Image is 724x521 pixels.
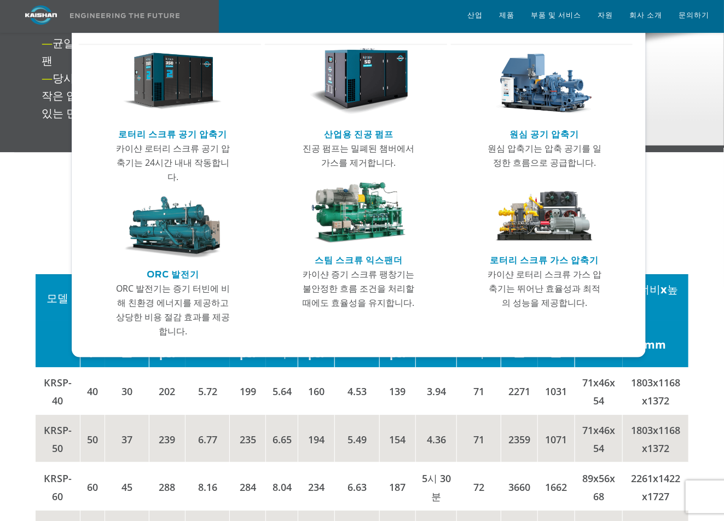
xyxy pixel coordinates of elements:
[490,256,599,265] font: 로터리 스크류 가스 압축기
[89,328,97,360] font: HP
[531,1,581,30] a: 부품 및 서비스
[42,36,53,50] font: —
[582,472,615,503] font: 89x56x68
[47,291,68,305] font: 모델
[324,125,393,141] a: 산업용 진공 펌프
[499,1,514,30] a: 제품
[273,433,292,446] font: 6.65
[582,376,615,407] font: 71x46x54
[422,472,451,503] font: 5시 30분
[347,481,367,494] font: 6.63
[473,385,484,398] font: 71
[44,472,72,503] font: KRSP-60
[509,125,579,141] a: 원심 공기 압축기
[87,433,98,446] font: 50
[87,385,98,398] font: 40
[473,481,484,494] font: 72
[240,433,256,446] font: 235
[467,12,483,19] font: 산업
[159,433,175,446] font: 239
[44,376,72,407] font: KRSP-40
[159,385,175,398] font: 202
[389,433,406,446] font: 154
[531,12,581,19] font: 부품 및 서비스
[121,481,132,494] font: 45
[240,481,256,494] font: 284
[111,328,143,360] font: 킬로와트
[467,1,483,30] a: 산업
[308,385,325,398] font: 160
[315,256,403,265] font: 스팀 스크류 익스팬더
[308,481,325,494] font: 234
[240,385,256,398] font: 199
[509,130,579,139] font: 원심 공기 압축기
[631,376,680,407] font: 1803x1168x1372
[488,142,601,169] font: 원심 압축기는 압축 공기를 일정한 흐름으로 공급합니다.
[508,385,530,398] font: 2271
[123,48,222,115] img: 엄지 회전식 스크류 공기 압축기
[42,71,53,85] font: —
[490,251,599,267] a: 로터리 스크류 가스 압축기
[309,48,408,115] img: 엄지손가락-산업용-진공-펌프
[116,142,230,183] font: 카이샨 로터리 스크류 공기 압축기는 24시간 내내 작동합니다.
[159,481,175,494] font: 288
[158,328,176,360] font: 115psi
[629,12,662,19] font: 회사 소개
[631,424,680,455] font: 1803x1168x1372
[495,182,594,244] img: 엄지 회전식 나사 가스 압축기
[303,142,414,169] font: 진공 펌프는 밀폐된 챔버에서 가스를 제거합니다.
[495,48,594,115] img: 엄지손가락-원심-공기-압축기
[118,125,227,141] a: 로터리 스크류 공기 압축기
[347,385,367,398] font: 4.53
[116,282,230,337] font: ORC 발전기는 증기 터빈에 비해 친환경 에너지를 제공하고 상당한 비용 절감 효과를 제공합니다.
[427,385,446,398] font: 3.94
[274,328,289,360] font: 8.6바
[123,196,222,258] img: 엄지-ORC-발전기
[582,424,615,455] font: 71x46x54
[389,481,406,494] font: 187
[598,12,613,19] font: 자원
[546,385,567,398] font: 1031
[308,328,326,360] font: 150psi
[629,1,662,30] a: 회사 소개
[462,328,495,360] font: 디비에이
[679,12,709,19] font: 문의하기
[427,433,446,446] font: 4.36
[147,270,199,279] font: ORC 발전기
[273,481,292,494] font: 8.04
[273,385,292,398] font: 5.64
[545,328,567,360] font: 캔자스
[488,268,601,309] font: 카이샨 로터리 스크류 가스 압축기는 뛰어난 효율성과 최적의 성능을 제공합니다.
[508,433,530,446] font: 2359
[42,71,325,120] font: 당사의 독점적인 'Ultra Web' 공기 필터는 5마이크론만큼 작은 입자를 제거하여 압축기가 압축기 수명을 단축시킬 수 있는 먼지와 마모 입자를 흡입하지 않도록 합니다.
[198,433,217,446] font: 6.77
[389,328,407,360] font: 175psi
[121,433,132,446] font: 37
[499,12,514,19] font: 제품
[44,424,72,455] font: KRSP-50
[315,251,403,267] a: 스팀 스크류 익스팬더
[546,433,567,446] font: 1071
[679,1,709,30] a: 문의하기
[147,265,199,281] a: ORC 발전기
[546,481,567,494] font: 1662
[631,472,680,503] font: 2261x1422x1727
[645,337,667,351] font: mm
[309,182,408,244] img: 엄지 손가락 스팀 스크류 팽창기
[389,385,406,398] font: 139
[198,385,217,398] font: 5.72
[509,328,531,360] font: 파운드
[198,481,217,494] font: 8.16
[308,433,325,446] font: 194
[87,481,98,494] font: 60
[121,385,132,398] font: 30
[598,1,613,30] a: 자원
[473,433,484,446] font: 71
[347,433,367,446] font: 5.49
[508,481,530,494] font: 3660
[118,130,227,139] font: 로터리 스크류 공기 압축기
[239,328,257,360] font: 125psi
[324,130,393,139] font: 산업용 진공 펌프
[303,268,414,309] font: 카이샨 증기 스크류 팽창기는 불안정한 흐름 조건을 처리할 때에도 효율성을 유지합니다.
[70,13,179,18] img: 미래를 설계하다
